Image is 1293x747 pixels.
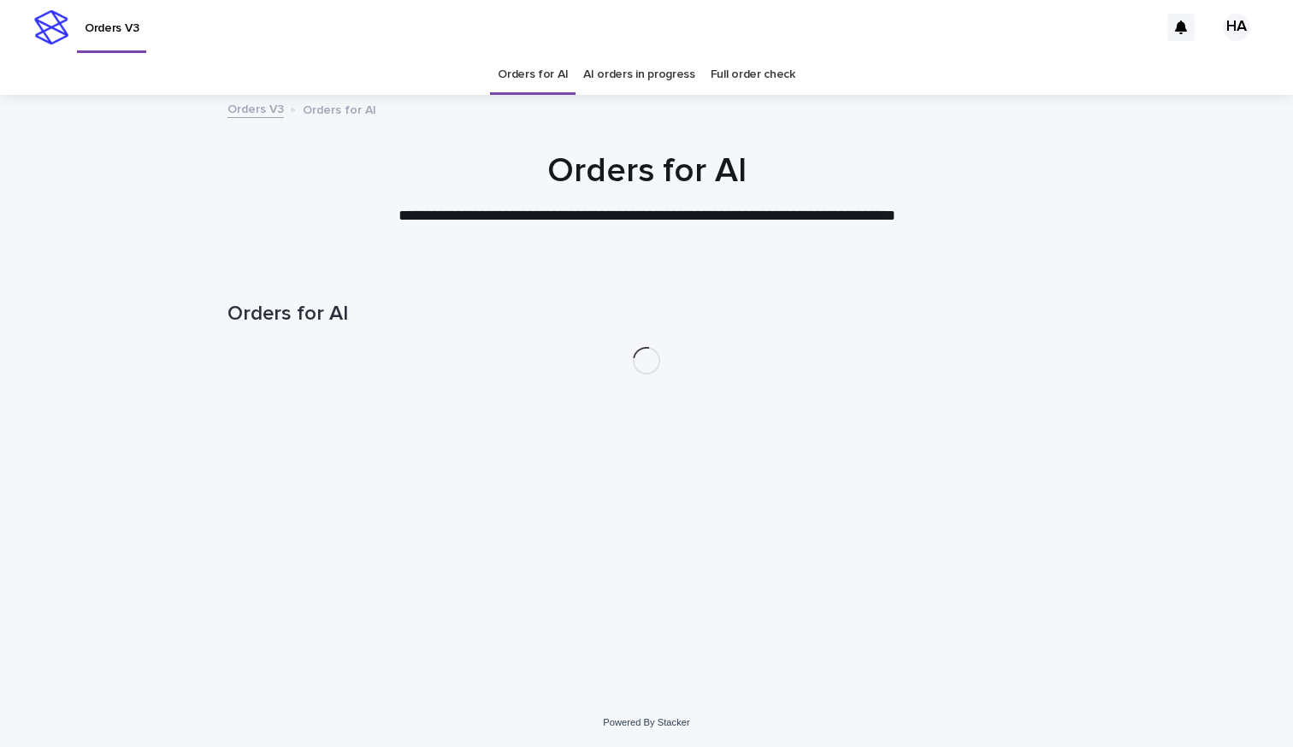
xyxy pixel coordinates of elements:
a: Powered By Stacker [603,717,689,727]
a: Orders for AI [498,55,568,95]
img: stacker-logo-s-only.png [34,10,68,44]
h1: Orders for AI [227,302,1066,326]
h1: Orders for AI [227,150,1066,191]
a: Full order check [711,55,795,95]
a: AI orders in progress [583,55,695,95]
div: HA [1223,14,1250,41]
a: Orders V3 [227,98,284,118]
p: Orders for AI [303,99,376,118]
